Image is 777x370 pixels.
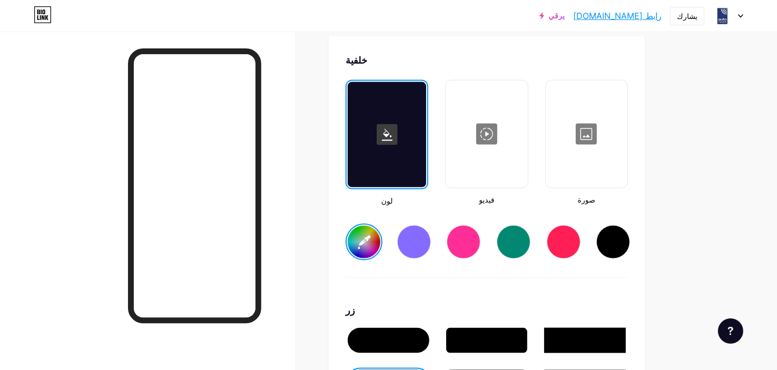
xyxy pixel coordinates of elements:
font: فيديو [479,196,494,204]
font: صورة [578,196,595,204]
img: خدمة العملاء [712,6,732,26]
font: خلفية [346,55,367,66]
font: رابط [DOMAIN_NAME] [573,11,662,21]
a: رابط [DOMAIN_NAME] [573,9,662,22]
font: يشارك [677,12,697,21]
font: زر [346,305,355,316]
font: لون [381,197,393,205]
font: يرقي [548,11,565,20]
